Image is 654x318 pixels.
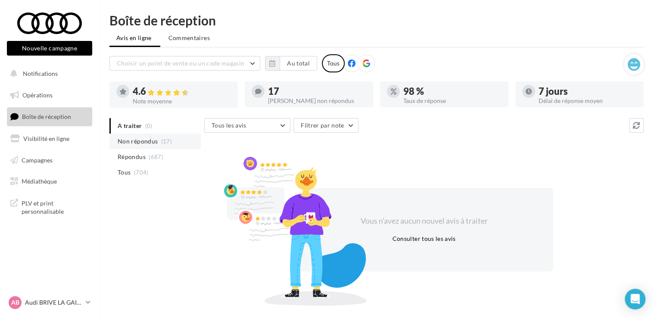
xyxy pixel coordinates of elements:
[149,153,163,160] span: (687)
[350,215,498,227] div: Vous n'avez aucun nouvel avis à traiter
[7,41,92,56] button: Nouvelle campagne
[5,107,94,126] a: Boîte de réception
[539,87,637,96] div: 7 jours
[22,156,53,163] span: Campagnes
[23,135,69,142] span: Visibilité en ligne
[22,178,57,185] span: Médiathèque
[25,298,82,307] p: Audi BRIVE LA GAILLARDE
[5,172,94,190] a: Médiathèque
[22,113,71,120] span: Boîte de réception
[7,294,92,311] a: AB Audi BRIVE LA GAILLARDE
[539,98,637,104] div: Délai de réponse moyen
[265,56,317,71] button: Au total
[293,118,358,133] button: Filtrer par note
[118,168,131,177] span: Tous
[23,70,58,77] span: Notifications
[133,87,231,97] div: 4.6
[11,298,19,307] span: AB
[403,87,501,96] div: 98 %
[5,65,90,83] button: Notifications
[5,194,94,219] a: PLV et print personnalisable
[403,98,501,104] div: Taux de réponse
[212,122,246,129] span: Tous les avis
[134,169,149,176] span: (704)
[118,137,158,146] span: Non répondus
[118,153,146,161] span: Répondus
[268,98,366,104] div: [PERSON_NAME] non répondus
[5,151,94,169] a: Campagnes
[109,14,644,27] div: Boîte de réception
[204,118,290,133] button: Tous les avis
[22,197,89,216] span: PLV et print personnalisable
[322,54,345,72] div: Tous
[161,138,172,145] span: (17)
[22,91,53,99] span: Opérations
[109,56,260,71] button: Choisir un point de vente ou un code magasin
[625,289,645,309] div: Open Intercom Messenger
[5,130,94,148] a: Visibilité en ligne
[268,87,366,96] div: 17
[117,59,244,67] span: Choisir un point de vente ou un code magasin
[133,98,231,104] div: Note moyenne
[5,86,94,104] a: Opérations
[280,56,317,71] button: Au total
[389,234,459,244] button: Consulter tous les avis
[168,34,210,41] span: Commentaires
